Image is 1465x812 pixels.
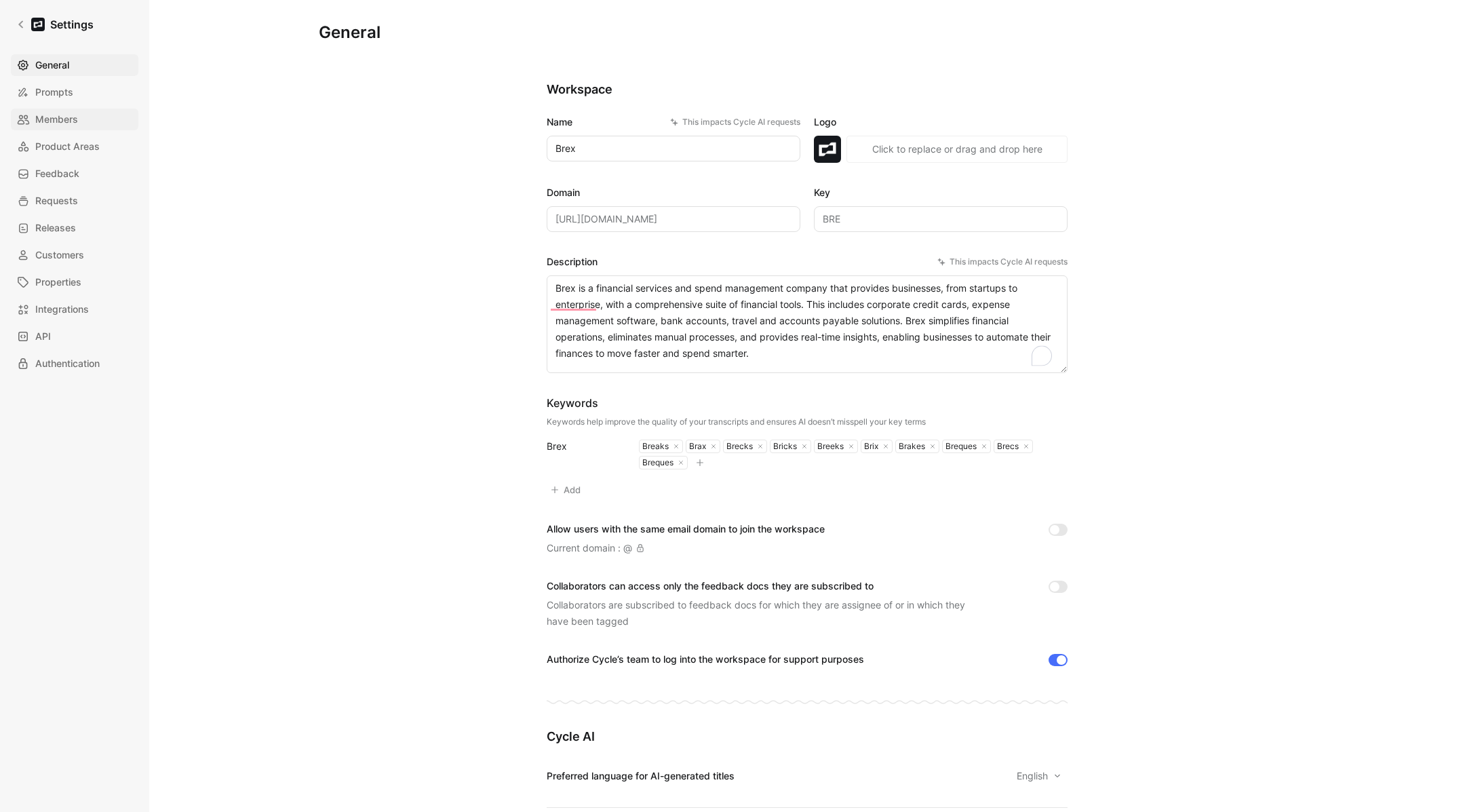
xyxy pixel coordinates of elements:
img: logo [814,136,841,163]
button: Click to replace or drag and drop here [846,136,1068,163]
div: Brecks [724,441,753,452]
div: Collaborators are subscribed to feedback docs for which they are assignee of or in which they hav... [547,597,981,630]
h2: Cycle AI [547,729,1068,745]
div: Brix [861,441,878,452]
div: Breques [640,457,673,468]
div: Authorize Cycle’s team to log into the workspace for support purposes [547,651,864,668]
a: Authentication [11,353,138,374]
span: Requests [35,193,78,209]
textarea: To enrich screen reader interactions, please activate Accessibility in Grammarly extension settings [547,275,1068,373]
span: Product Areas [35,138,100,155]
div: Keywords [547,395,926,411]
a: API [11,326,138,347]
div: Keywords help improve the quality of your transcripts and ensures AI doesn’t misspell your key terms [547,417,926,427]
div: Allow users with the same email domain to join the workspace [547,521,825,537]
label: Description [547,254,1068,270]
span: Customers [35,247,84,263]
div: Breeks [815,441,844,452]
button: English [1011,767,1068,786]
span: Integrations [35,301,89,317]
a: Product Areas [11,136,138,157]
span: Releases [35,220,76,236]
a: Releases [11,217,138,239]
a: Members [11,109,138,130]
div: Breques [943,441,977,452]
div: Breaks [640,441,669,452]
div: This impacts Cycle AI requests [937,255,1068,269]
span: Properties [35,274,81,290]
span: Feedback [35,166,79,182]
span: Prompts [35,84,73,100]
label: Domain [547,185,800,201]
label: Key [814,185,1068,201]
span: Authentication [35,355,100,372]
h1: Settings [50,16,94,33]
div: Preferred language for AI-generated titles [547,768,735,784]
a: Feedback [11,163,138,185]
div: Bricks [770,441,797,452]
span: General [35,57,69,73]
a: Prompts [11,81,138,103]
a: General [11,54,138,76]
a: Customers [11,244,138,266]
span: Members [35,111,78,128]
input: Some placeholder [547,206,800,232]
div: Brakes [896,441,925,452]
div: Brax [686,441,706,452]
span: English [1017,768,1051,784]
a: Requests [11,190,138,212]
div: This impacts Cycle AI requests [670,115,800,129]
a: Settings [11,11,99,38]
div: Brecs [994,441,1019,452]
label: Name [547,114,800,130]
button: Add [547,480,587,499]
label: Logo [814,114,1068,130]
a: Properties [11,271,138,293]
div: Current domain : @ [547,540,644,556]
div: Collaborators can access only the feedback docs they are subscribed to [547,578,981,594]
h1: General [319,22,380,43]
h2: Workspace [547,81,1068,98]
span: API [35,328,51,345]
a: Integrations [11,298,138,320]
div: Brex [547,438,623,455]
